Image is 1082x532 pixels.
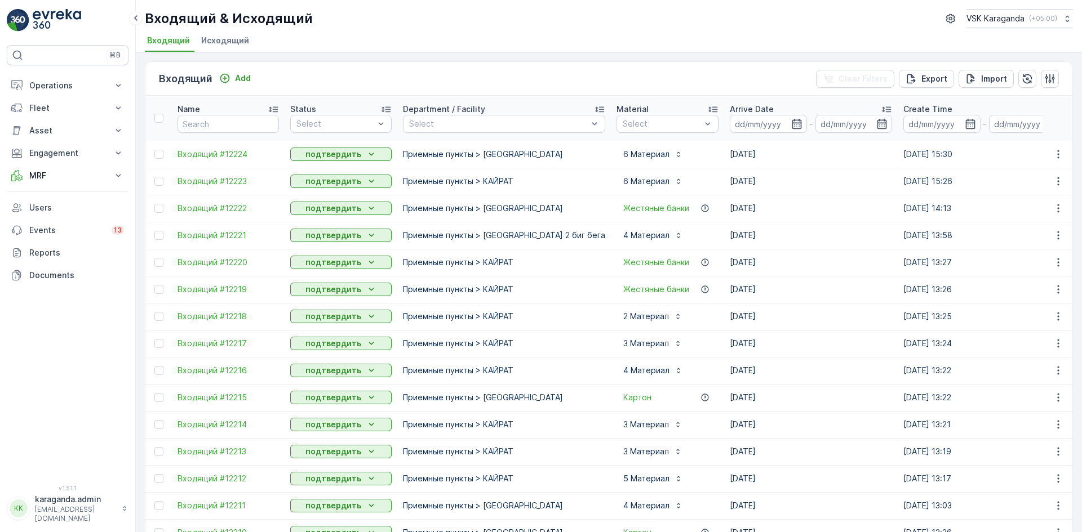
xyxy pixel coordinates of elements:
p: подтвердить [305,203,361,214]
a: Входящий #12213 [178,446,279,457]
button: подтвердить [290,391,392,404]
td: [DATE] [724,141,898,168]
button: Export [899,70,954,88]
button: Asset [7,119,128,142]
p: Приемные пункты > КАЙРАТ [403,473,605,484]
p: Приемные пункты > [GEOGRAPHIC_DATA] [403,500,605,511]
button: подтвердить [290,147,392,161]
button: подтвердить [290,418,392,431]
p: Приемные пункты > КАЙРАТ [403,419,605,430]
div: Toggle Row Selected [154,366,163,375]
p: подтвердить [305,365,361,376]
p: Export [921,73,947,84]
td: [DATE] [724,357,898,384]
span: Входящий #12220 [178,257,279,268]
button: подтвердить [290,229,392,242]
span: Входящий [147,35,190,46]
div: Toggle Row Selected [154,177,163,186]
button: Engagement [7,142,128,164]
input: dd/mm/yyyy [815,115,893,133]
span: Входящий #12211 [178,500,279,511]
p: 3 Материал [623,446,669,457]
span: Исходящий [201,35,249,46]
a: Входящий #12219 [178,284,279,295]
p: 13 [114,226,122,235]
button: 5 Материал [617,470,690,488]
p: Select [296,118,374,129]
a: Входящий #12224 [178,149,279,160]
span: Входящий #12223 [178,176,279,187]
a: Users [7,196,128,219]
button: подтвердить [290,175,392,188]
p: Create Time [903,104,952,115]
td: [DATE] [724,222,898,249]
button: 4 Материал [617,497,690,515]
button: подтвердить [290,283,392,296]
button: подтвердить [290,445,392,458]
p: Documents [29,270,124,281]
td: [DATE] 13:24 [898,330,1071,357]
span: Картон [623,392,651,403]
p: подтвердить [305,257,361,268]
a: Входящий #12222 [178,203,279,214]
button: 6 Материал [617,145,690,163]
td: [DATE] 14:13 [898,195,1071,222]
p: 6 Материал [623,149,669,160]
button: Add [215,71,255,85]
p: подтвердить [305,419,361,430]
button: VSK Karaganda(+05:00) [966,9,1073,28]
div: Toggle Row Selected [154,150,163,159]
div: Toggle Row Selected [154,447,163,456]
button: MRF [7,164,128,187]
div: Toggle Row Selected [154,231,163,240]
td: [DATE] [724,249,898,276]
p: Приемные пункты > КАЙРАТ [403,365,605,376]
td: [DATE] [724,330,898,357]
p: Events [29,225,105,236]
p: Add [235,73,251,84]
button: 4 Материал [617,226,690,244]
p: - [809,117,813,131]
td: [DATE] [724,465,898,492]
p: подтвердить [305,446,361,457]
p: подтвердить [305,338,361,349]
button: 6 Материал [617,172,690,190]
p: Import [981,73,1007,84]
a: Входящий #12221 [178,230,279,241]
span: Жестяные банки [623,203,689,214]
p: Users [29,202,124,213]
td: [DATE] 13:03 [898,492,1071,519]
p: Arrive Date [730,104,774,115]
a: Documents [7,264,128,287]
img: logo_light-DOdMpM7g.png [33,9,81,32]
p: Fleet [29,102,106,114]
p: Operations [29,80,106,91]
p: подтвердить [305,500,361,511]
button: подтвердить [290,202,392,215]
button: Clear Filters [816,70,894,88]
td: [DATE] 13:21 [898,411,1071,438]
p: 4 Материал [623,365,669,376]
div: Toggle Row Selected [154,258,163,267]
td: [DATE] 13:25 [898,303,1071,330]
p: Приемные пункты > КАЙРАТ [403,338,605,349]
td: [DATE] [724,438,898,465]
a: Входящий #12215 [178,392,279,403]
p: MRF [29,170,106,181]
p: подтвердить [305,311,361,322]
a: Reports [7,242,128,264]
p: Приемные пункты > [GEOGRAPHIC_DATA] [403,392,605,403]
a: Жестяные банки [623,257,689,268]
p: [EMAIL_ADDRESS][DOMAIN_NAME] [35,505,116,523]
p: Приемные пункты > КАЙРАТ [403,446,605,457]
a: Входящий #12216 [178,365,279,376]
p: Входящий [159,71,212,87]
p: Приемные пункты > [GEOGRAPHIC_DATA] [403,149,605,160]
p: подтвердить [305,284,361,295]
a: Входящий #12214 [178,419,279,430]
